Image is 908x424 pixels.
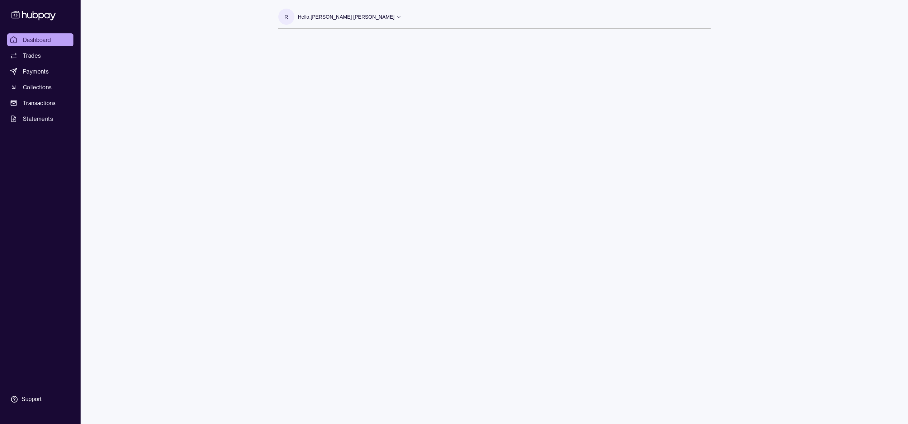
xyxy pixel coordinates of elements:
[7,49,73,62] a: Trades
[23,36,51,44] span: Dashboard
[7,392,73,407] a: Support
[284,13,288,21] p: r
[7,112,73,125] a: Statements
[23,114,53,123] span: Statements
[21,395,42,403] div: Support
[23,51,41,60] span: Trades
[7,96,73,109] a: Transactions
[23,83,52,91] span: Collections
[7,65,73,78] a: Payments
[7,81,73,94] a: Collections
[7,33,73,46] a: Dashboard
[298,13,395,21] p: Hello, [PERSON_NAME] [PERSON_NAME]
[23,99,56,107] span: Transactions
[23,67,49,76] span: Payments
